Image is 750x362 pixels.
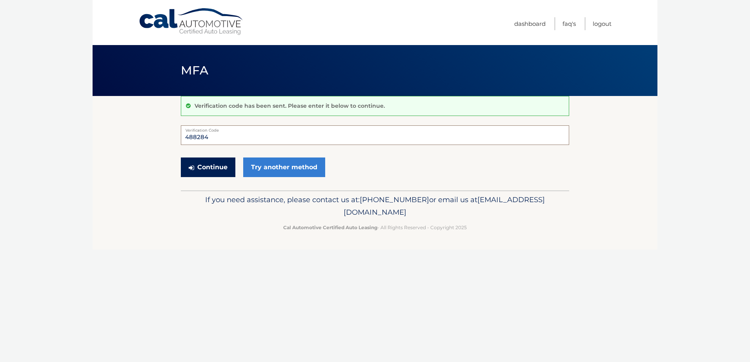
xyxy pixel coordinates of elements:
[181,125,569,132] label: Verification Code
[181,125,569,145] input: Verification Code
[186,194,564,219] p: If you need assistance, please contact us at: or email us at
[243,157,325,177] a: Try another method
[562,17,576,30] a: FAQ's
[593,17,612,30] a: Logout
[181,157,235,177] button: Continue
[186,223,564,232] p: - All Rights Reserved - Copyright 2025
[138,8,244,36] a: Cal Automotive
[344,195,545,217] span: [EMAIL_ADDRESS][DOMAIN_NAME]
[360,195,429,204] span: [PHONE_NUMBER]
[283,224,377,230] strong: Cal Automotive Certified Auto Leasing
[181,63,208,78] span: MFA
[514,17,546,30] a: Dashboard
[195,102,385,109] p: Verification code has been sent. Please enter it below to continue.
